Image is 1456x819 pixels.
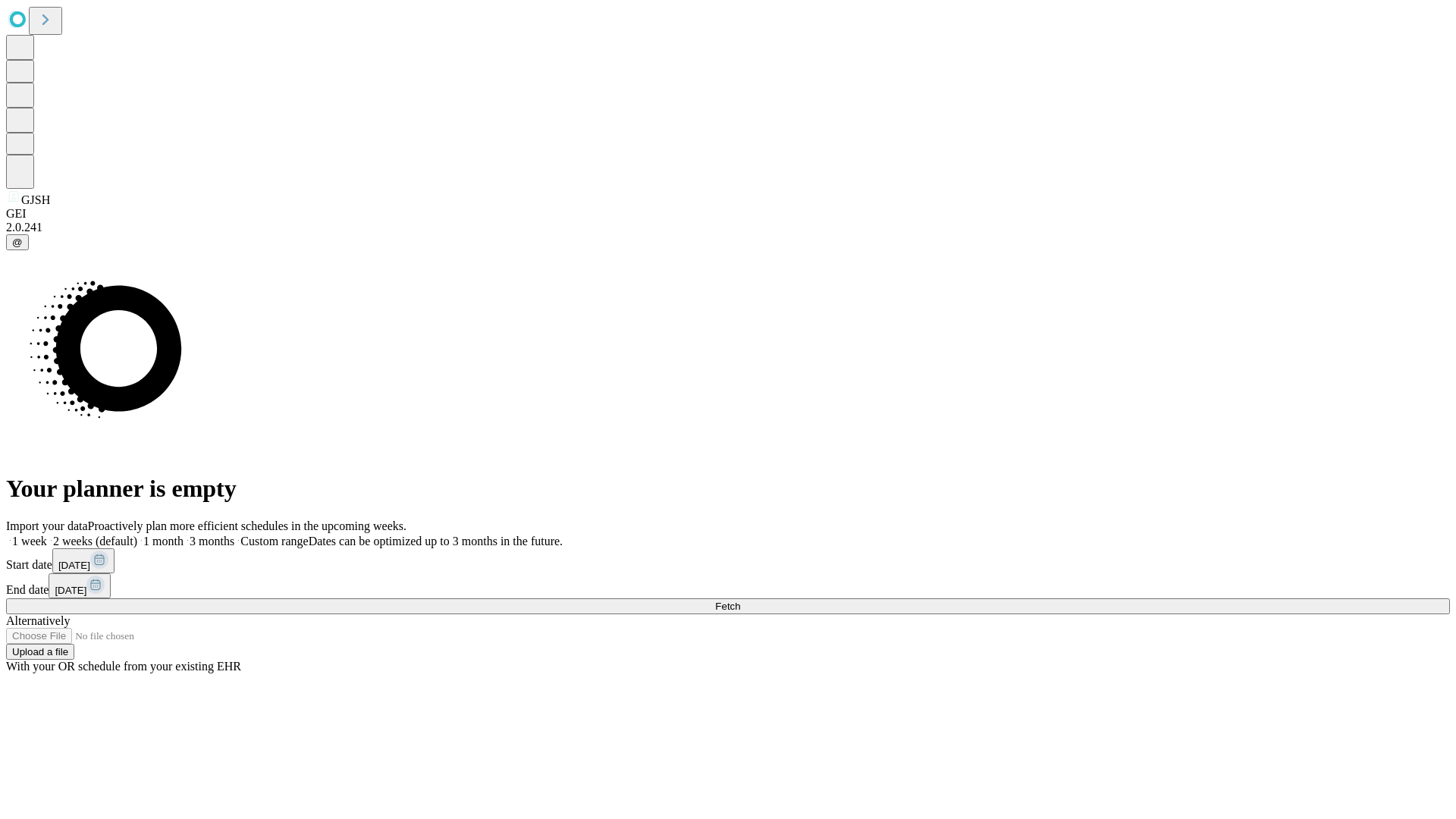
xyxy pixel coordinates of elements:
span: 2 weeks (default) [53,535,137,548]
span: [DATE] [55,585,86,596]
div: GEI [6,207,1450,221]
span: With your OR schedule from your existing EHR [6,660,241,673]
span: [DATE] [58,560,90,571]
button: Fetch [6,598,1450,614]
button: @ [6,234,29,250]
span: 1 week [12,535,47,548]
span: Import your data [6,519,88,532]
div: End date [6,573,1450,598]
span: Proactively plan more efficient schedules in the upcoming weeks. [88,519,406,532]
h1: Your planner is empty [6,475,1450,503]
button: Upload a file [6,644,74,660]
span: 3 months [190,535,234,548]
span: @ [12,237,23,248]
span: Dates can be optimized up to 3 months in the future. [309,535,563,548]
div: 2.0.241 [6,221,1450,234]
div: Start date [6,548,1450,573]
button: [DATE] [52,548,115,573]
span: Alternatively [6,614,70,627]
span: GJSH [21,193,50,206]
button: [DATE] [49,573,111,598]
span: Fetch [715,601,740,612]
span: Custom range [240,535,308,548]
span: 1 month [143,535,184,548]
